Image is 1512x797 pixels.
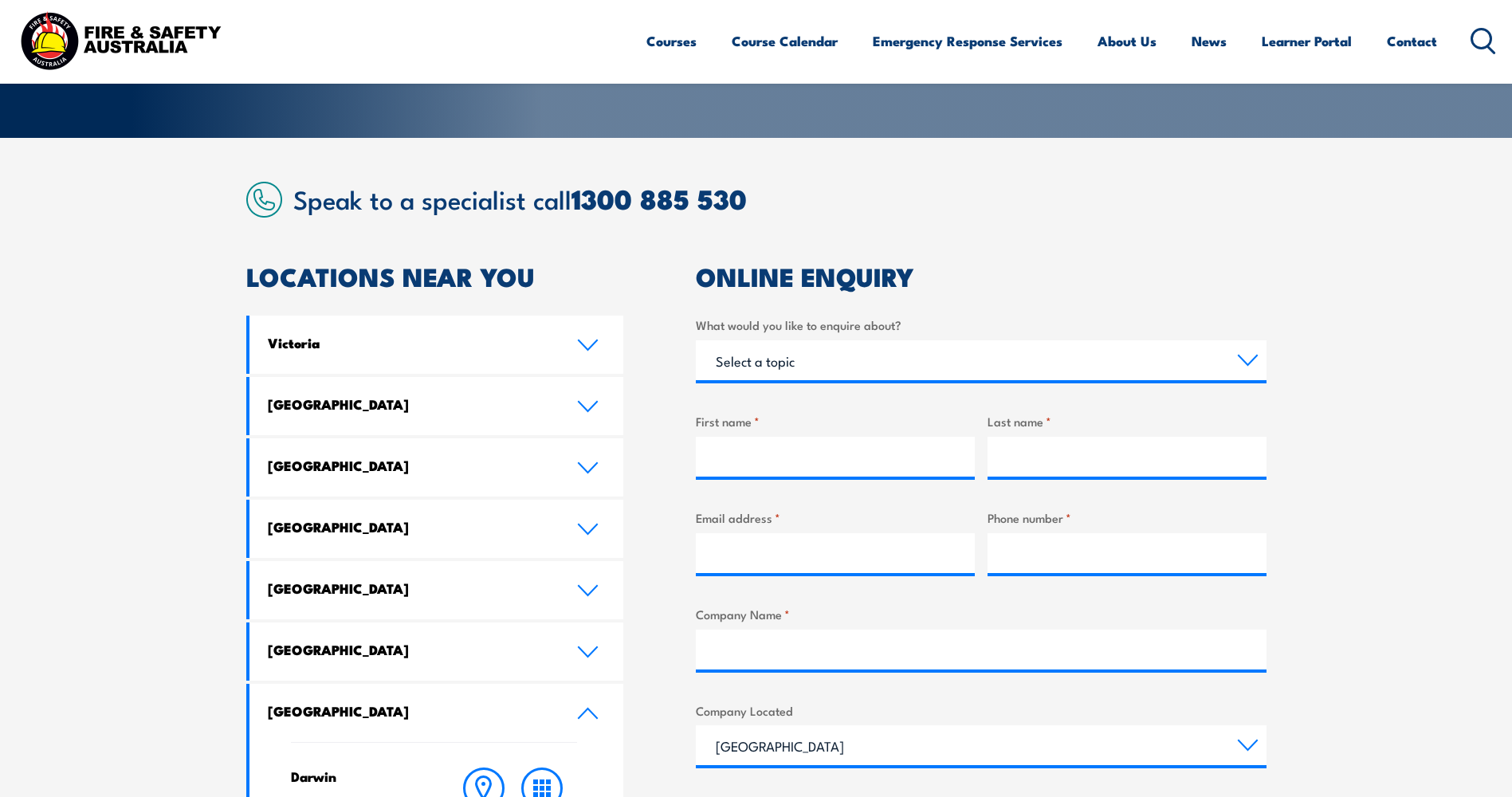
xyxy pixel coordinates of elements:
a: Course Calendar [732,20,838,62]
h4: [GEOGRAPHIC_DATA] [268,518,553,536]
a: 1300 885 530 [571,177,747,219]
h4: [GEOGRAPHIC_DATA] [268,641,553,658]
label: Phone number [988,508,1267,527]
h4: [GEOGRAPHIC_DATA] [268,457,553,474]
a: [GEOGRAPHIC_DATA] [249,500,624,558]
h4: Victoria [268,334,553,351]
label: Email address [696,508,975,527]
h2: ONLINE ENQUIRY [696,265,1267,287]
h4: [GEOGRAPHIC_DATA] [268,395,553,413]
label: First name [696,412,975,430]
label: Last name [988,412,1267,430]
a: [GEOGRAPHIC_DATA] [249,377,624,435]
h4: [GEOGRAPHIC_DATA] [268,579,553,597]
a: [GEOGRAPHIC_DATA] [249,622,624,681]
a: [GEOGRAPHIC_DATA] [249,684,624,742]
h2: LOCATIONS NEAR YOU [246,265,624,287]
a: Victoria [249,316,624,374]
a: [GEOGRAPHIC_DATA] [249,438,624,497]
a: Courses [646,20,697,62]
a: News [1192,20,1227,62]
h4: [GEOGRAPHIC_DATA] [268,702,553,720]
a: About Us [1098,20,1157,62]
h4: Darwin [291,768,424,785]
a: [GEOGRAPHIC_DATA] [249,561,624,619]
label: Company Located [696,701,1267,720]
label: Company Name [696,605,1267,623]
label: What would you like to enquire about? [696,316,1267,334]
h2: Speak to a specialist call [293,184,1267,213]
a: Contact [1387,20,1437,62]
a: Learner Portal [1262,20,1352,62]
a: Emergency Response Services [873,20,1062,62]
